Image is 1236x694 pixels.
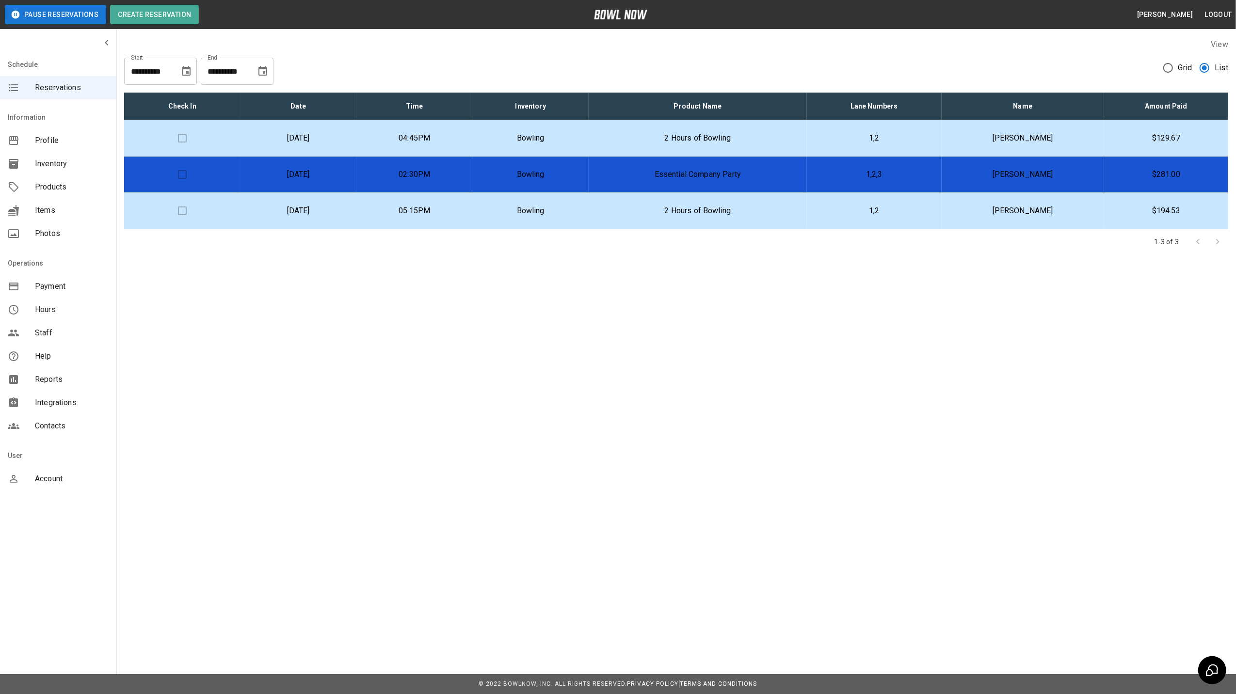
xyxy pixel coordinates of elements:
[815,169,934,180] p: 1,2,3
[472,93,588,120] th: Inventory
[5,5,106,24] button: Pause Reservations
[248,132,348,144] p: [DATE]
[35,304,109,315] span: Hours
[177,62,196,81] button: Choose date, selected date is Aug 18, 2025
[1211,40,1228,49] label: View
[35,135,109,146] span: Profile
[248,169,348,180] p: [DATE]
[35,350,109,362] span: Help
[35,327,109,339] span: Staff
[1215,62,1228,74] span: List
[1112,132,1220,144] p: $129.67
[35,205,109,216] span: Items
[680,680,757,687] a: Terms and Conditions
[479,680,627,687] span: © 2022 BowlNow, Inc. All Rights Reserved.
[815,132,934,144] p: 1,2
[35,397,109,409] span: Integrations
[35,228,109,239] span: Photos
[1104,93,1228,120] th: Amount Paid
[124,93,240,120] th: Check In
[949,132,1097,144] p: [PERSON_NAME]
[942,93,1105,120] th: Name
[248,205,348,217] p: [DATE]
[1133,6,1197,24] button: [PERSON_NAME]
[480,132,580,144] p: Bowling
[35,281,109,292] span: Payment
[356,93,472,120] th: Time
[364,205,465,217] p: 05:15PM
[35,420,109,432] span: Contacts
[807,93,942,120] th: Lane Numbers
[364,132,465,144] p: 04:45PM
[480,205,580,217] p: Bowling
[949,205,1097,217] p: [PERSON_NAME]
[1155,237,1179,247] p: 1-3 of 3
[35,158,109,170] span: Inventory
[240,93,356,120] th: Date
[110,5,199,24] button: Create Reservation
[596,132,799,144] p: 2 Hours of Bowling
[589,93,807,120] th: Product Name
[1178,62,1192,74] span: Grid
[627,680,678,687] a: Privacy Policy
[596,205,799,217] p: 2 Hours of Bowling
[1112,169,1220,180] p: $281.00
[480,169,580,180] p: Bowling
[1201,6,1236,24] button: Logout
[1112,205,1220,217] p: $194.53
[594,10,647,19] img: logo
[364,169,465,180] p: 02:30PM
[35,181,109,193] span: Products
[596,169,799,180] p: Essential Company Party
[253,62,273,81] button: Choose date, selected date is Sep 18, 2025
[949,169,1097,180] p: [PERSON_NAME]
[35,82,109,94] span: Reservations
[815,205,934,217] p: 1,2
[35,473,109,485] span: Account
[35,374,109,385] span: Reports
